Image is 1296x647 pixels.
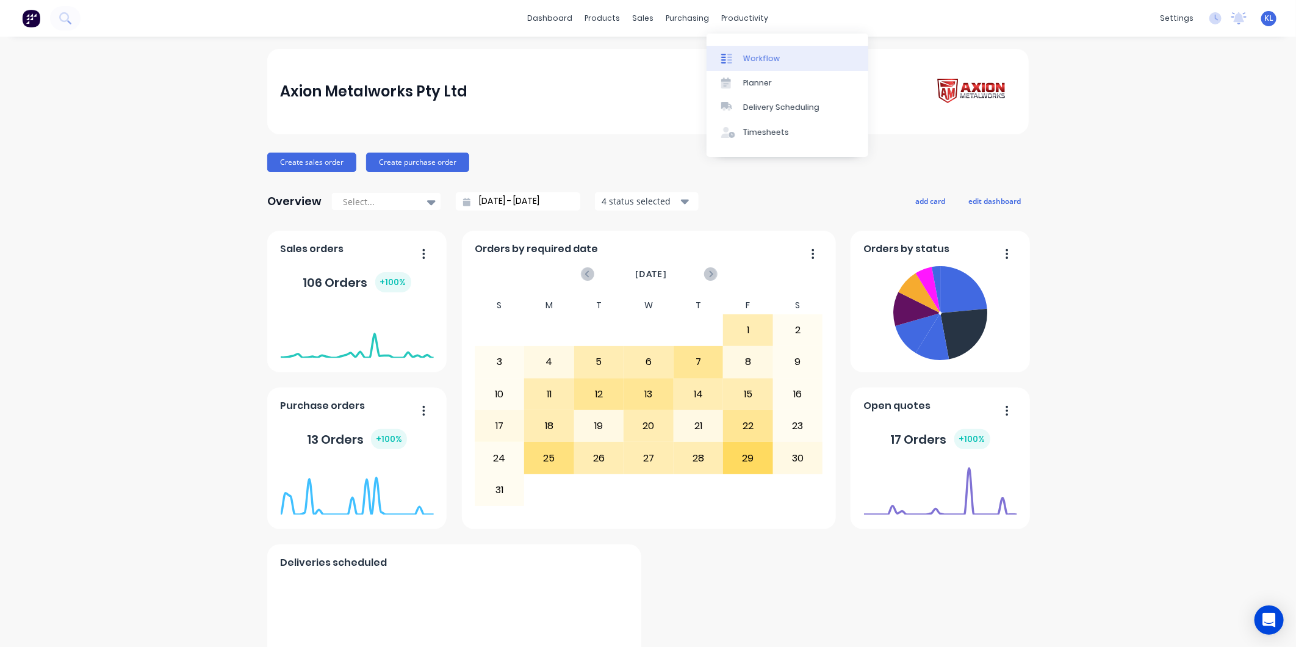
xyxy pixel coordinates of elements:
[724,411,772,441] div: 22
[624,379,673,410] div: 13
[724,347,772,377] div: 8
[574,297,624,314] div: T
[907,193,953,209] button: add card
[743,53,780,64] div: Workflow
[524,297,574,314] div: M
[724,443,772,473] div: 29
[674,379,723,410] div: 14
[774,315,823,345] div: 2
[371,429,407,449] div: + 100 %
[525,379,574,410] div: 11
[267,189,322,214] div: Overview
[575,347,624,377] div: 5
[575,411,624,441] div: 19
[724,379,772,410] div: 15
[930,74,1015,109] img: Axion Metalworks Pty Ltd
[475,242,599,256] span: Orders by required date
[525,411,574,441] div: 18
[475,297,525,314] div: S
[475,443,524,473] div: 24
[891,429,990,449] div: 17 Orders
[627,9,660,27] div: sales
[307,429,407,449] div: 13 Orders
[375,272,411,292] div: + 100 %
[660,9,716,27] div: purchasing
[774,411,823,441] div: 23
[281,242,344,256] span: Sales orders
[954,429,990,449] div: + 100 %
[475,347,524,377] div: 3
[475,379,524,410] div: 10
[624,347,673,377] div: 6
[674,443,723,473] div: 28
[22,9,40,27] img: Factory
[635,267,667,281] span: [DATE]
[674,411,723,441] div: 21
[960,193,1029,209] button: edit dashboard
[525,443,574,473] div: 25
[774,379,823,410] div: 16
[864,399,931,413] span: Open quotes
[624,297,674,314] div: W
[716,9,775,27] div: productivity
[674,347,723,377] div: 7
[303,272,411,292] div: 106 Orders
[575,379,624,410] div: 12
[1255,605,1284,635] div: Open Intercom Messenger
[475,475,524,505] div: 31
[707,120,868,145] a: Timesheets
[864,242,950,256] span: Orders by status
[743,102,819,113] div: Delivery Scheduling
[525,347,574,377] div: 4
[707,71,868,95] a: Planner
[522,9,579,27] a: dashboard
[743,127,789,138] div: Timesheets
[1264,13,1273,24] span: KL
[475,411,524,441] div: 17
[774,443,823,473] div: 30
[281,79,468,104] div: Axion Metalworks Pty Ltd
[575,443,624,473] div: 26
[366,153,469,172] button: Create purchase order
[595,192,699,211] button: 4 status selected
[579,9,627,27] div: products
[624,411,673,441] div: 20
[674,297,724,314] div: T
[723,297,773,314] div: F
[743,78,772,89] div: Planner
[774,347,823,377] div: 9
[267,153,356,172] button: Create sales order
[1154,9,1200,27] div: settings
[724,315,772,345] div: 1
[281,399,365,413] span: Purchase orders
[281,555,387,570] span: Deliveries scheduled
[707,95,868,120] a: Delivery Scheduling
[773,297,823,314] div: S
[707,46,868,70] a: Workflow
[624,443,673,473] div: 27
[602,195,679,208] div: 4 status selected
